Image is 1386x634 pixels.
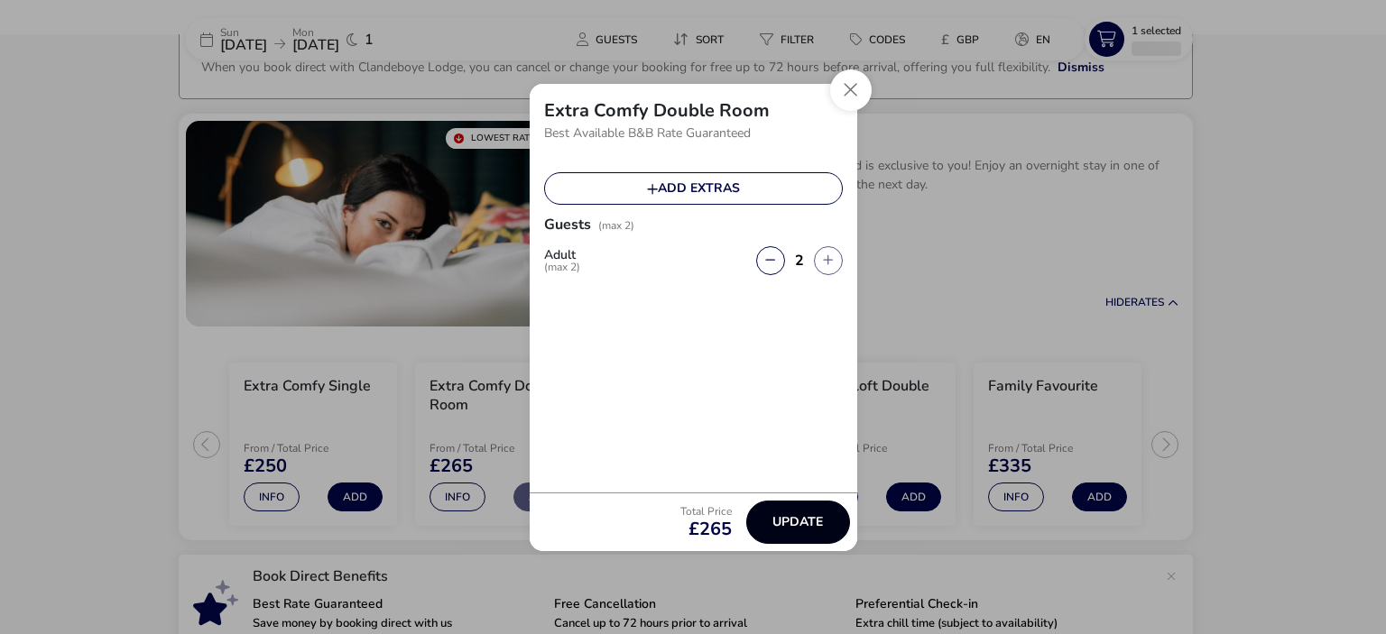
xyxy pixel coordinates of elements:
button: Add extras [544,172,843,205]
span: £265 [680,520,732,538]
label: Adult [544,249,595,272]
h2: Extra Comfy Double Room [544,98,770,123]
p: Best Available B&B Rate Guaranteed [544,120,843,147]
button: Close [830,69,872,111]
span: (max 2) [544,262,580,272]
span: (max 2) [598,218,634,233]
button: Update [746,501,850,544]
h2: Guests [544,215,591,256]
span: Update [772,515,823,528]
p: Total Price [680,506,732,517]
